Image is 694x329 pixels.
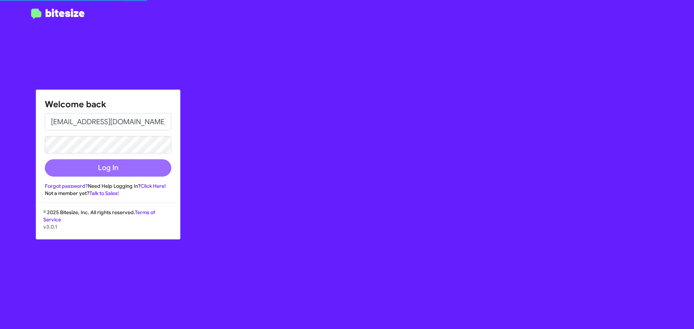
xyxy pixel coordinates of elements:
input: Email address [45,113,171,130]
p: v3.0.1 [43,223,173,230]
div: Not a member yet? [45,190,171,197]
button: Log In [45,159,171,177]
div: Need Help Logging In? [45,182,171,190]
div: © 2025 Bitesize, Inc. All rights reserved. [36,209,180,239]
a: Talk to Sales! [89,190,119,196]
h1: Welcome back [45,99,171,110]
a: Click Here! [141,183,166,189]
a: Forgot password? [45,183,88,189]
